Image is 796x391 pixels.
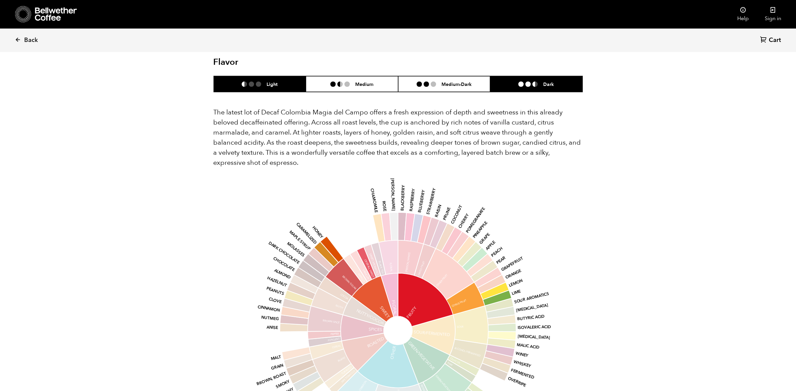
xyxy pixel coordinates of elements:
[543,81,554,87] h6: Dark
[267,81,278,87] h6: Light
[760,36,783,45] a: Cart
[769,36,781,44] span: Cart
[214,57,337,67] h2: Flavor
[24,36,38,44] span: Back
[214,107,583,168] p: The latest lot of Decaf Colombia Magia del Campo offers a fresh expression of depth and sweetness...
[441,81,472,87] h6: Medium-Dark
[355,81,373,87] h6: Medium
